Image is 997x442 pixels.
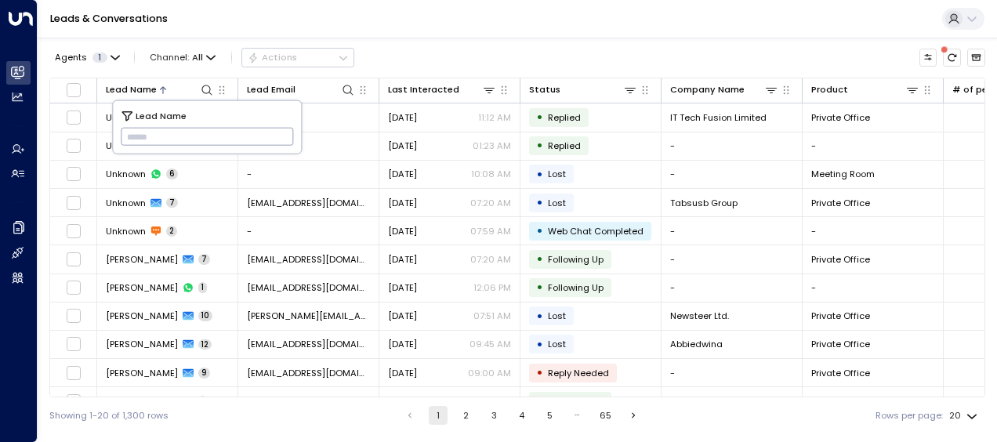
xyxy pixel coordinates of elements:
span: Aug 15, 2025 [388,111,417,124]
p: 10:08 AM [471,168,511,180]
span: Aug 14, 2025 [388,139,417,152]
span: Toggle select row [66,365,82,381]
p: 07:59 AM [470,225,511,237]
button: Go to page 5 [540,406,559,425]
span: Lead Name [136,108,187,122]
p: 09:00 AM [468,367,511,379]
p: 07:20 AM [470,197,511,209]
span: Aamir khursheed [106,253,178,266]
div: … [568,406,587,425]
div: • [536,362,543,383]
td: - [662,217,803,245]
span: ar.aschauhan@gmail.com [247,395,370,408]
td: - [238,161,379,188]
span: Private Office [811,253,870,266]
div: • [536,192,543,213]
button: Go to page 4 [513,406,531,425]
span: Abbiedwina [670,338,723,350]
span: Apr 28, 2025 [388,197,417,209]
button: Go to page 2 [457,406,476,425]
span: Unknown [106,225,146,237]
div: Status [529,82,637,97]
td: - [662,161,803,188]
div: • [536,277,543,298]
span: Private Office [811,310,870,322]
div: Product [811,82,919,97]
span: Meeting Room [811,168,875,180]
span: Unknown [106,139,146,152]
span: Toggle select row [66,110,82,125]
p: 11:12 AM [478,111,511,124]
span: Unknown [106,168,146,180]
span: Private Office [811,367,870,379]
div: Last Interacted [388,82,459,97]
td: - [662,245,803,273]
span: Toggle select row [66,138,82,154]
span: Abbi Kendall [106,338,178,350]
div: Company Name [670,82,745,97]
span: Replied [548,111,581,124]
span: Aamir khursheed [106,281,178,294]
div: • [536,334,543,355]
button: Go to page 3 [484,406,503,425]
span: Following Up [548,395,604,408]
div: Actions [248,52,297,63]
span: Aug 19, 2025 [388,395,417,408]
span: IT Tech Fusion Limited [670,111,767,124]
span: Jul 21, 2025 [388,225,417,237]
span: Channel: [145,49,221,66]
span: Web Chat Completed [548,225,644,237]
span: Toggle select row [66,280,82,295]
span: aaron.shaffer@newsteer.co.uk [247,310,370,322]
span: Jul 11, 2025 [388,168,417,180]
span: Newsteer Ltd. [670,310,729,322]
td: - [803,387,944,415]
span: Unknown [106,197,146,209]
span: 12 [198,339,212,350]
div: Lead Email [247,82,295,97]
span: Agents [55,53,87,62]
td: - [238,132,379,160]
span: All [192,53,203,63]
span: Toggle select row [66,223,82,239]
span: Toggle select row [66,336,82,352]
td: - [238,103,379,131]
span: chairperson1916@gmail.com [247,197,370,209]
p: 07:51 AM [473,310,511,322]
a: Leads & Conversations [50,12,168,25]
td: - [662,132,803,160]
div: Company Name [670,82,778,97]
div: • [536,164,543,185]
span: Toggle select row [66,195,82,211]
span: 7 [198,254,210,265]
span: Private Office [811,338,870,350]
td: - [803,132,944,160]
span: Following Up [548,281,604,294]
span: 2 [166,226,177,237]
div: Last Interacted [388,82,496,97]
button: Customize [919,49,937,67]
span: Hello@abbiedwina.co.uk [247,338,370,350]
span: 10 [198,310,212,321]
span: Abhimanyu Singh [106,395,178,408]
span: There are new threads available. Refresh the grid to view the latest updates. [943,49,961,67]
div: • [536,107,543,128]
button: page 1 [429,406,448,425]
div: • [536,135,543,156]
span: Nastracare001@gmail.com [247,253,370,266]
div: • [536,248,543,270]
span: Unknown [106,111,146,124]
span: Toggle select row [66,166,82,182]
div: Lead Name [106,82,214,97]
span: Lost [548,310,566,322]
span: 7 [166,197,178,208]
span: Toggle select row [66,308,82,324]
span: 6 [166,168,178,179]
p: 01:23 AM [473,139,511,152]
p: 06:34 AM [469,395,511,408]
span: Reply Needed [548,367,609,379]
span: Aug 15, 2025 [388,281,417,294]
span: 1 [92,53,107,63]
div: • [536,220,543,241]
td: - [803,217,944,245]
